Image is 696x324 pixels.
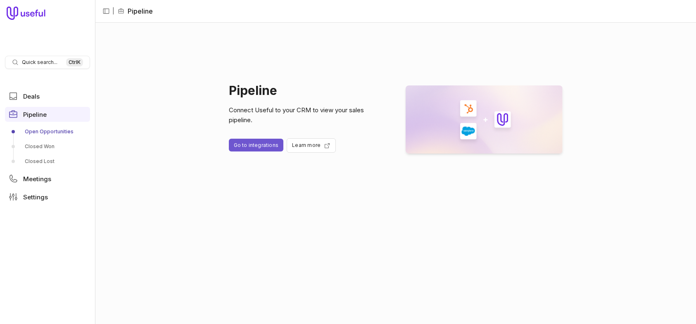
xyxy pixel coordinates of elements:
[5,125,90,138] a: Open Opportunities
[100,5,112,17] button: Collapse sidebar
[5,189,90,204] a: Settings
[23,194,48,200] span: Settings
[5,140,90,153] a: Closed Won
[229,139,284,151] a: Go to integrations
[5,155,90,168] a: Closed Lost
[66,58,83,66] kbd: Ctrl K
[22,59,57,66] span: Quick search...
[5,89,90,104] a: Deals
[5,171,90,186] a: Meetings
[5,125,90,168] div: Pipeline submenu
[229,85,386,95] h1: Pipeline
[118,6,153,16] li: Pipeline
[23,176,51,182] span: Meetings
[287,138,336,153] a: Learn more
[5,107,90,122] a: Pipeline
[229,105,386,125] p: Connect Useful to your CRM to view your sales pipeline.
[23,111,47,118] span: Pipeline
[112,6,114,16] span: |
[23,93,40,99] span: Deals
